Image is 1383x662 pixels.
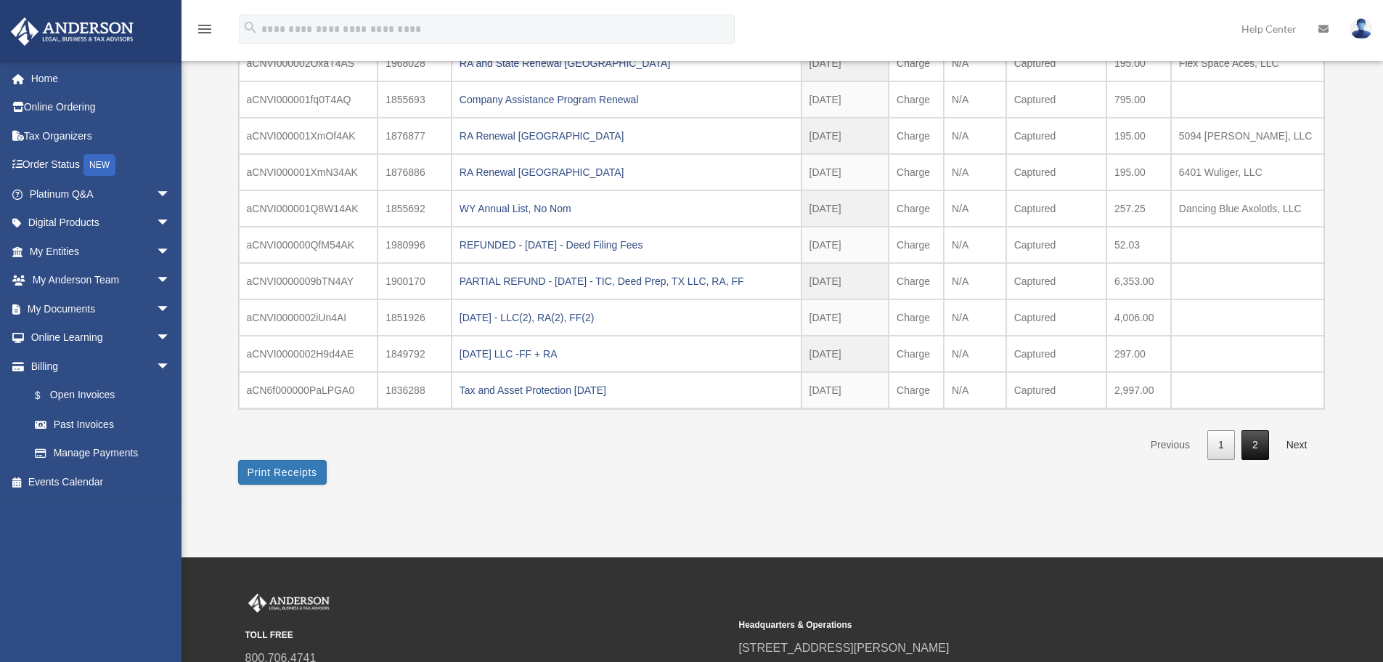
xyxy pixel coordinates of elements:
td: [DATE] [801,81,889,118]
td: 5094 [PERSON_NAME], LLC [1171,118,1324,154]
img: Anderson Advisors Platinum Portal [245,594,333,613]
span: arrow_drop_down [156,209,185,238]
small: Headquarters & Operations [739,618,1223,633]
td: aCNVI000001Q8W14AK [239,190,378,227]
span: $ [43,387,50,405]
td: 195.00 [1106,154,1171,190]
a: Order StatusNEW [10,150,192,180]
a: My Anderson Teamarrow_drop_down [10,266,192,295]
td: Captured [1006,118,1106,154]
td: aCNVI0000002H9d4AE [239,336,378,372]
div: RA Renewal [GEOGRAPHIC_DATA] [460,126,794,146]
a: Past Invoices [20,410,185,439]
td: [DATE] [801,372,889,408]
img: Anderson Advisors Platinum Portal [7,17,138,46]
td: Charge [889,372,944,408]
a: [STREET_ADDRESS][PERSON_NAME] [739,642,950,654]
i: menu [196,20,213,38]
td: aCNVI0000002iUn4AI [239,299,378,336]
a: Platinum Q&Aarrow_drop_down [10,179,192,209]
div: NEW [83,154,115,176]
span: arrow_drop_down [156,266,185,296]
a: Home [10,64,192,93]
td: 1876886 [378,154,452,190]
td: Captured [1006,81,1106,118]
td: [DATE] [801,227,889,263]
td: [DATE] [801,190,889,227]
td: Captured [1006,299,1106,336]
a: 1 [1207,430,1235,460]
span: arrow_drop_down [156,179,185,209]
img: User Pic [1350,18,1372,39]
a: Previous [1140,430,1201,460]
td: [DATE] [801,299,889,336]
td: 1849792 [378,336,452,372]
td: Captured [1006,46,1106,81]
span: arrow_drop_down [156,352,185,382]
td: aCNVI0000009bTN4AY [239,263,378,299]
td: N/A [944,118,1006,154]
a: Tax Organizers [10,121,192,150]
a: Next [1276,430,1318,460]
td: N/A [944,263,1006,299]
div: Company Assistance Program Renewal [460,89,794,110]
td: Charge [889,336,944,372]
td: 1980996 [378,227,452,263]
td: N/A [944,190,1006,227]
td: aCNVI000000QfM54AK [239,227,378,263]
a: My Entitiesarrow_drop_down [10,237,192,266]
td: 1968028 [378,46,452,81]
span: arrow_drop_down [156,294,185,324]
td: Flex Space Aces, LLC [1171,46,1324,81]
td: Charge [889,190,944,227]
div: WY Annual List, No Nom [460,198,794,219]
span: arrow_drop_down [156,323,185,353]
td: N/A [944,81,1006,118]
td: Charge [889,263,944,299]
td: Captured [1006,227,1106,263]
td: Dancing Blue Axolotls, LLC [1171,190,1324,227]
div: [DATE] - LLC(2), RA(2), FF(2) [460,307,794,328]
td: Charge [889,154,944,190]
div: Tax and Asset Protection [DATE] [460,380,794,400]
a: $Open Invoices [20,381,192,411]
td: aCNVI000001XmN34AK [239,154,378,190]
td: N/A [944,227,1006,263]
div: REFUNDED - [DATE] - Deed Filing Fees [460,235,794,255]
a: menu [196,25,213,38]
td: 1836288 [378,372,452,408]
td: Charge [889,46,944,81]
td: 297.00 [1106,336,1171,372]
td: 195.00 [1106,118,1171,154]
td: aCN6f000000PaLPGA0 [239,372,378,408]
td: Captured [1006,372,1106,408]
div: [DATE] LLC -FF + RA [460,344,794,364]
td: N/A [944,372,1006,408]
td: [DATE] [801,263,889,299]
td: [DATE] [801,336,889,372]
td: 1900170 [378,263,452,299]
td: 1855693 [378,81,452,118]
td: N/A [944,336,1006,372]
td: Captured [1006,154,1106,190]
a: Events Calendar [10,467,192,496]
td: aCNVI000002OxaT4AS [239,46,378,81]
td: 2,997.00 [1106,372,1171,408]
td: aCNVI000001XmOf4AK [239,118,378,154]
td: N/A [944,46,1006,81]
td: 6,353.00 [1106,263,1171,299]
a: My Documentsarrow_drop_down [10,294,192,323]
td: Captured [1006,263,1106,299]
td: N/A [944,299,1006,336]
div: RA Renewal [GEOGRAPHIC_DATA] [460,162,794,182]
a: 2 [1241,430,1269,460]
a: Digital Productsarrow_drop_down [10,209,192,238]
td: Charge [889,299,944,336]
a: Online Learningarrow_drop_down [10,323,192,352]
a: Billingarrow_drop_down [10,352,192,381]
td: Captured [1006,336,1106,372]
td: 6401 Wuliger, LLC [1171,154,1324,190]
td: 1851926 [378,299,452,336]
a: Online Ordering [10,93,192,122]
td: 4,006.00 [1106,299,1171,336]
